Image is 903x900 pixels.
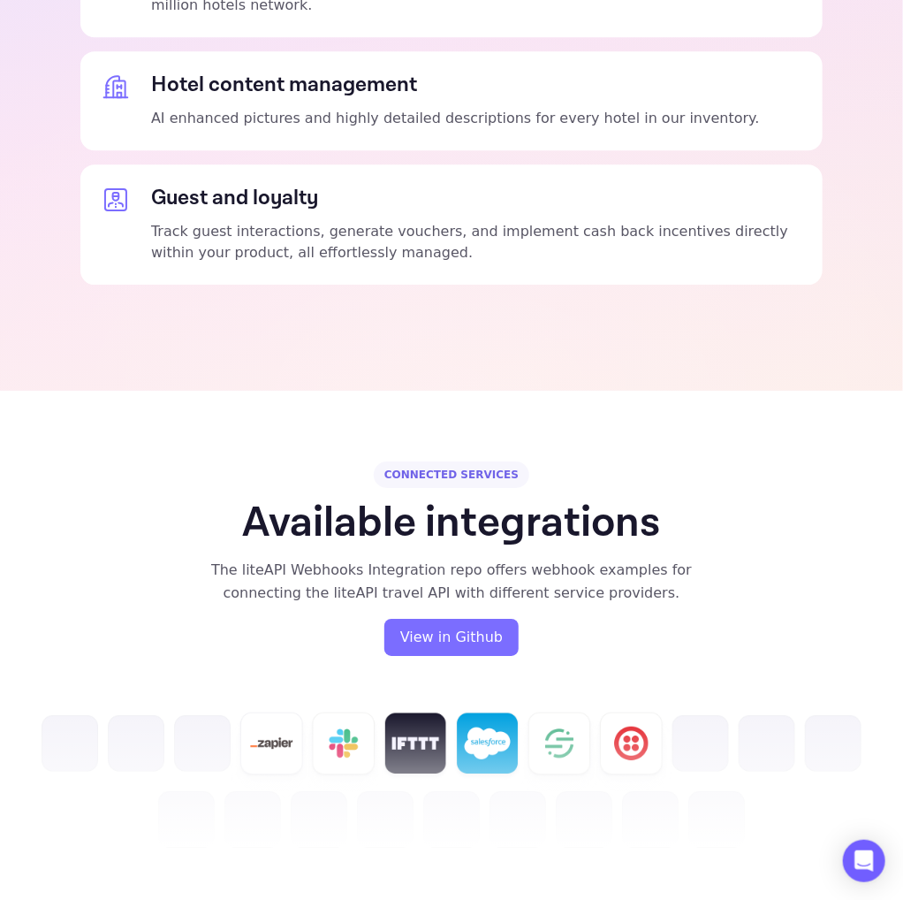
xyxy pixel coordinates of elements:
h5: Guest and loyalty [151,186,801,210]
div: Open Intercom Messenger [843,840,885,882]
div: The liteAPI Webhooks Integration repo offers webhook examples for connecting the liteAPI travel A... [210,559,693,605]
a: register [384,619,519,656]
button: View in Github [384,619,519,656]
img: Integrations [28,713,875,848]
h5: Hotel content management [151,72,760,97]
p: Track guest interactions, generate vouchers, and implement cash back incentives directly within y... [151,221,801,263]
h1: Available integrations [243,502,661,545]
div: CONNECTED SERVICES [374,461,529,488]
p: AI enhanced pictures and highly detailed descriptions for every hotel in our inventory. [151,108,760,129]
